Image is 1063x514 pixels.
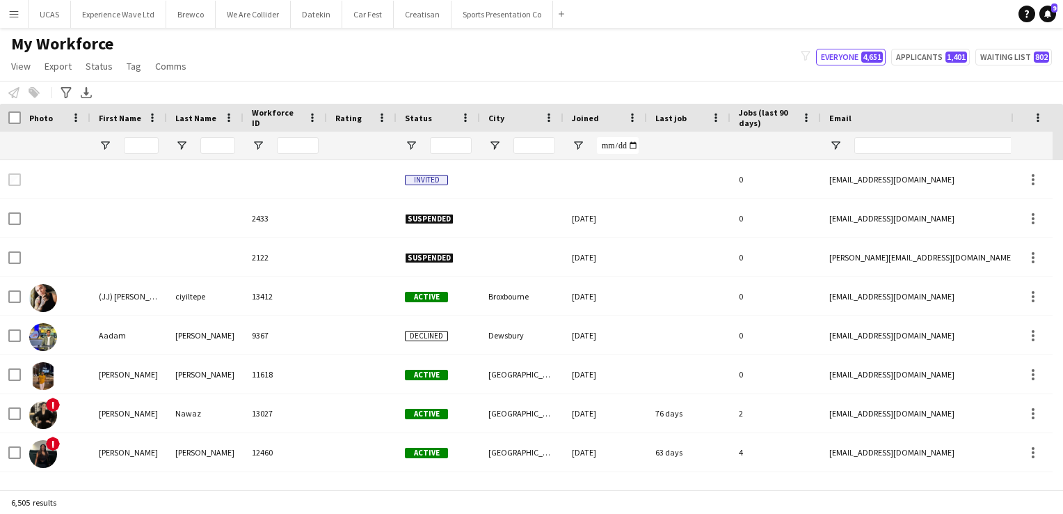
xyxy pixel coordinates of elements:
[1039,6,1056,22] a: 9
[90,316,167,355] div: Aadam
[29,323,57,351] img: Aadam Patel
[175,113,216,123] span: Last Name
[200,137,235,154] input: Last Name Filter Input
[945,52,967,63] span: 1,401
[8,173,21,186] input: Row Selection is disabled for this row (unchecked)
[86,60,113,72] span: Status
[167,433,243,472] div: [PERSON_NAME]
[564,355,647,394] div: [DATE]
[155,60,186,72] span: Comms
[730,394,821,433] div: 2
[730,238,821,277] div: 0
[730,316,821,355] div: 0
[488,113,504,123] span: City
[80,57,118,75] a: Status
[167,472,243,511] div: Learmonth
[6,57,36,75] a: View
[572,113,599,123] span: Joined
[405,139,417,152] button: Open Filter Menu
[730,199,821,237] div: 0
[655,113,687,123] span: Last job
[167,316,243,355] div: [PERSON_NAME]
[90,277,167,316] div: (JJ) [PERSON_NAME]
[243,355,327,394] div: 11618
[597,137,639,154] input: Joined Filter Input
[829,139,842,152] button: Open Filter Menu
[58,84,74,101] app-action-btn: Advanced filters
[564,277,647,316] div: [DATE]
[647,394,730,433] div: 76 days
[405,448,448,458] span: Active
[564,199,647,237] div: [DATE]
[243,277,327,316] div: 13412
[243,472,327,511] div: 11712
[451,1,553,28] button: Sports Presentation Co
[175,139,188,152] button: Open Filter Menu
[647,472,730,511] div: 353 days
[405,253,454,263] span: Suspended
[342,1,394,28] button: Car Fest
[405,113,432,123] span: Status
[730,433,821,472] div: 4
[243,199,327,237] div: 2433
[405,292,448,302] span: Active
[29,440,57,468] img: Aaliyah Braithwaite
[975,49,1052,65] button: Waiting list802
[480,316,564,355] div: Dewsbury
[121,57,147,75] a: Tag
[488,139,501,152] button: Open Filter Menu
[166,1,216,28] button: Brewco
[29,362,57,390] img: aakash Charles
[71,1,166,28] button: Experience Wave Ltd
[564,394,647,433] div: [DATE]
[891,49,970,65] button: Applicants1,401
[29,1,71,28] button: UCAS
[405,370,448,380] span: Active
[252,107,302,128] span: Workforce ID
[150,57,192,75] a: Comms
[405,331,448,341] span: Declined
[99,113,141,123] span: First Name
[647,433,730,472] div: 63 days
[564,433,647,472] div: [DATE]
[394,1,451,28] button: Creatisan
[816,49,886,65] button: Everyone4,651
[291,1,342,28] button: Datekin
[405,214,454,224] span: Suspended
[829,113,852,123] span: Email
[564,316,647,355] div: [DATE]
[513,137,555,154] input: City Filter Input
[480,277,564,316] div: Broxbourne
[730,277,821,316] div: 0
[124,137,159,154] input: First Name Filter Input
[1051,3,1057,13] span: 9
[861,52,883,63] span: 4,651
[45,60,72,72] span: Export
[252,139,264,152] button: Open Filter Menu
[480,472,564,511] div: Bathgate
[29,113,53,123] span: Photo
[167,355,243,394] div: [PERSON_NAME]
[277,137,319,154] input: Workforce ID Filter Input
[480,355,564,394] div: [GEOGRAPHIC_DATA]
[29,284,57,312] img: (JJ) jeyhan ciyiltepe
[405,409,448,419] span: Active
[39,57,77,75] a: Export
[572,139,584,152] button: Open Filter Menu
[167,277,243,316] div: ciyiltepe
[216,1,291,28] button: We Are Collider
[564,238,647,277] div: [DATE]
[46,398,60,412] span: !
[430,137,472,154] input: Status Filter Input
[730,160,821,198] div: 0
[243,433,327,472] div: 12460
[167,394,243,433] div: Nawaz
[78,84,95,101] app-action-btn: Export XLSX
[46,437,60,451] span: !
[90,472,167,511] div: [PERSON_NAME]
[730,472,821,511] div: 0
[127,60,141,72] span: Tag
[739,107,796,128] span: Jobs (last 90 days)
[90,355,167,394] div: [PERSON_NAME]
[564,472,647,511] div: [DATE]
